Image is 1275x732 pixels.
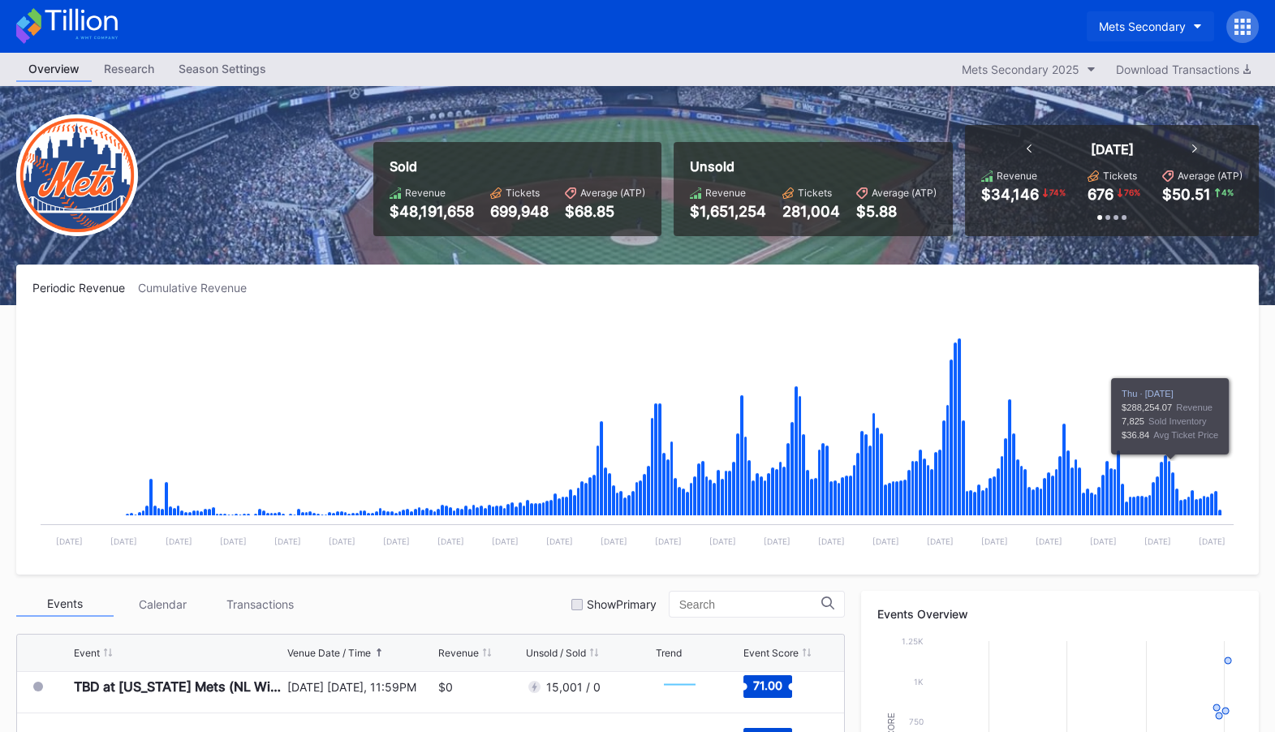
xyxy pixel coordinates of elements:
text: [DATE] [818,536,845,546]
div: Tickets [798,187,832,199]
text: 750 [909,717,924,726]
div: Transactions [211,592,308,617]
text: [DATE] [383,536,410,546]
button: Mets Secondary 2025 [954,58,1104,80]
div: Research [92,57,166,80]
div: 676 [1088,186,1113,203]
div: Average (ATP) [580,187,645,199]
text: 1.25k [902,636,924,646]
div: Tickets [506,187,540,199]
text: [DATE] [329,536,355,546]
div: Show Primary [587,597,657,611]
text: 71.00 [753,678,782,692]
div: Revenue [997,170,1037,182]
div: Revenue [705,187,746,199]
div: Sold [390,158,645,174]
div: Unsold [690,158,937,174]
button: Mets Secondary [1087,11,1214,41]
div: Average (ATP) [1178,170,1243,182]
div: Tickets [1103,170,1137,182]
div: Mets Secondary 2025 [962,62,1079,76]
text: [DATE] [492,536,519,546]
div: [DATE] [DATE], 11:59PM [287,680,434,694]
text: 1k [914,677,924,687]
a: Research [92,57,166,82]
input: Search [679,598,821,611]
div: Season Settings [166,57,278,80]
text: [DATE] [601,536,627,546]
svg: Chart title [656,666,704,707]
text: [DATE] [1090,536,1117,546]
text: [DATE] [655,536,682,546]
div: Periodic Revenue [32,281,138,295]
div: $1,651,254 [690,203,766,220]
div: $34,146 [981,186,1039,203]
div: 699,948 [490,203,549,220]
div: Events Overview [877,607,1243,621]
div: Revenue [438,647,479,659]
div: 74 % [1048,186,1067,199]
text: [DATE] [220,536,247,546]
text: [DATE] [546,536,573,546]
text: [DATE] [981,536,1008,546]
text: [DATE] [110,536,137,546]
a: Overview [16,57,92,82]
div: Event [74,647,100,659]
div: 15,001 / 0 [546,680,601,694]
div: Unsold / Sold [526,647,586,659]
text: [DATE] [166,536,192,546]
a: Season Settings [166,57,278,82]
svg: Chart title [32,315,1242,558]
div: $0 [438,680,453,694]
text: [DATE] [927,536,954,546]
div: Trend [656,647,682,659]
img: New-York-Mets-Transparent.png [16,114,138,236]
div: $50.51 [1162,186,1211,203]
text: [DATE] [1199,536,1225,546]
text: [DATE] [1144,536,1171,546]
div: 281,004 [782,203,840,220]
div: Average (ATP) [872,187,937,199]
text: [DATE] [872,536,899,546]
div: Mets Secondary [1099,19,1186,33]
div: [DATE] [1091,141,1134,157]
div: $48,191,658 [390,203,474,220]
text: [DATE] [764,536,790,546]
div: Events [16,592,114,617]
div: Event Score [743,647,799,659]
text: [DATE] [274,536,301,546]
div: 76 % [1122,186,1142,199]
button: Download Transactions [1108,58,1259,80]
div: TBD at [US_STATE] Mets (NL Wild Card, Home Game 2) (If Necessary) [74,678,283,695]
div: $68.85 [565,203,645,220]
div: Cumulative Revenue [138,281,260,295]
text: [DATE] [709,536,736,546]
div: 4 % [1220,186,1235,199]
div: Download Transactions [1116,62,1251,76]
div: Calendar [114,592,211,617]
text: [DATE] [1036,536,1062,546]
div: Revenue [405,187,446,199]
div: Venue Date / Time [287,647,371,659]
div: $5.88 [856,203,937,220]
text: [DATE] [56,536,83,546]
text: [DATE] [437,536,464,546]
